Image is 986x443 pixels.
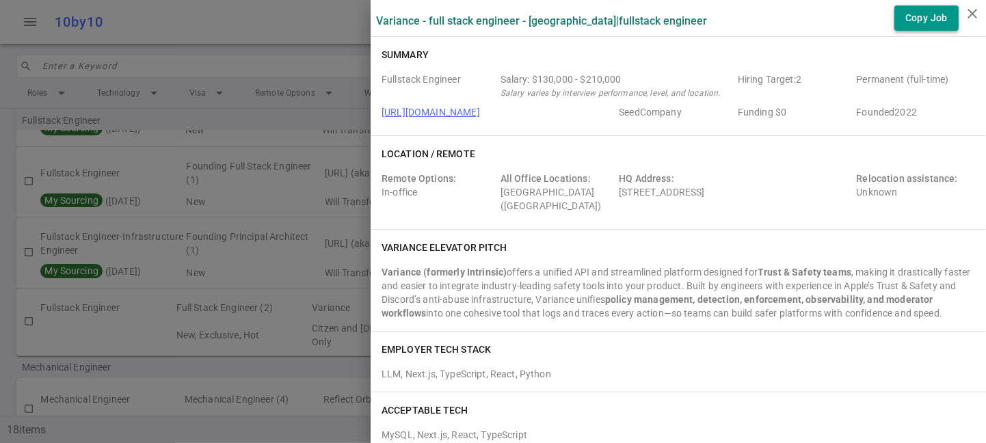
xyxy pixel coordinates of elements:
[382,147,475,161] h6: Location / Remote
[619,105,732,119] span: Employer Stage e.g. Series A
[382,48,429,62] h6: Summary
[619,172,851,213] div: [STREET_ADDRESS]
[382,241,507,254] h6: Variance elevator pitch
[501,173,591,184] span: All Office Locations:
[382,368,551,379] span: LLM, Next.js, TypeScript, React, Python
[856,172,970,213] div: Unknown
[382,107,480,118] a: [URL][DOMAIN_NAME]
[382,294,933,319] strong: policy management, detection, enforcement, observability, and moderator workflows
[382,72,495,100] span: Roles
[501,72,732,86] div: Salary Range
[382,173,456,184] span: Remote Options:
[501,172,614,213] div: [GEOGRAPHIC_DATA] ([GEOGRAPHIC_DATA])
[382,343,491,356] h6: EMPLOYER TECH STACK
[619,173,674,184] span: HQ Address:
[382,267,507,278] strong: Variance (formerly Intrinsic)
[738,72,851,100] span: Hiring Target
[382,422,975,442] div: MySQL, Next.js, React, TypeScript
[382,172,495,213] div: In-office
[738,105,851,119] span: Employer Founding
[964,5,981,22] i: close
[856,105,970,119] span: Employer Founded
[376,14,707,27] label: Variance - Full Stack Engineer - [GEOGRAPHIC_DATA] | Fullstack Engineer
[758,267,851,278] strong: Trust & Safety teams
[382,403,468,417] h6: ACCEPTABLE TECH
[894,5,959,31] button: Copy Job
[501,88,721,98] i: Salary varies by interview performance, level, and location.
[382,265,975,320] div: offers a unified API and streamlined platform designed for , making it drastically faster and eas...
[382,105,613,119] span: Company URL
[856,173,957,184] span: Relocation assistance:
[856,72,970,100] span: Job Type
